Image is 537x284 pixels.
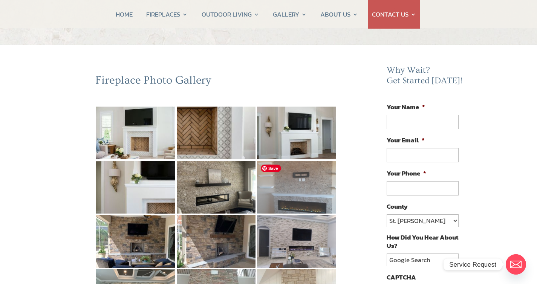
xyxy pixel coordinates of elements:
[387,136,425,144] label: Your Email
[95,73,337,91] h2: Fireplace Photo Gallery
[387,273,416,281] label: CAPTCHA
[387,103,425,111] label: Your Name
[257,107,336,159] img: 3
[96,215,175,268] img: 7
[387,233,458,250] label: How Did You Hear About Us?
[96,107,175,159] img: 1
[261,165,281,172] span: Save
[506,254,526,275] a: Email
[387,65,464,90] h2: Why Wait? Get Started [DATE]!
[387,202,408,211] label: County
[257,215,336,268] img: 9
[177,161,256,214] img: 5
[96,161,175,214] img: 4
[387,169,426,177] label: Your Phone
[177,215,256,268] img: 8
[257,161,336,214] img: 6
[177,107,256,159] img: 2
